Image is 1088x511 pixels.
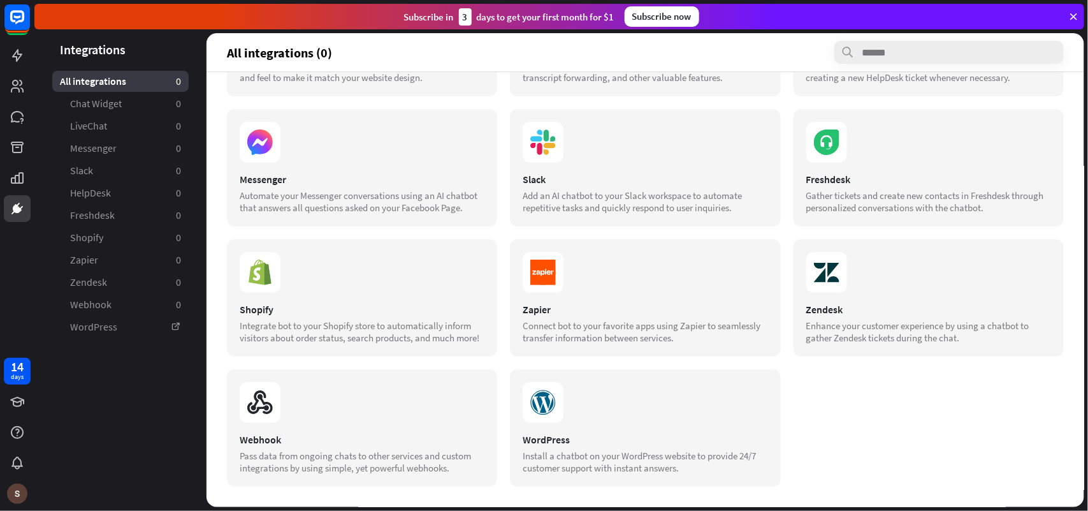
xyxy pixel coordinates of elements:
[806,320,1051,344] div: Enhance your customer experience by using a chatbot to gather Zendesk tickets during the chat.
[523,189,767,214] div: Add an AI chatbot to your Slack workspace to automate repetitive tasks and quickly respond to use...
[176,75,181,88] aside: 0
[240,433,484,446] div: Webhook
[52,160,189,181] a: Slack 0
[70,97,122,110] span: Chat Widget
[523,450,767,474] div: Install a chatbot on your WordPress website to provide 24/7 customer support with instant answers.
[176,253,181,267] aside: 0
[459,8,472,26] div: 3
[52,93,189,114] a: Chat Widget 0
[70,209,115,222] span: Freshdesk
[240,303,484,316] div: Shopify
[52,182,189,204] a: HelpDesk 0
[52,138,189,159] a: Messenger 0
[11,373,24,381] div: days
[70,276,107,289] span: Zendesk
[176,142,181,155] aside: 0
[240,450,484,474] div: Pass data from ongoing chats to other services and custom integrations by using simple, yet power...
[70,298,112,311] span: Webhook
[523,320,767,344] div: Connect bot to your favorite apps using Zapier to seamlessly transfer information between services.
[523,303,767,316] div: Zapier
[52,294,189,315] a: Webhook 0
[52,272,189,293] a: Zendesk 0
[806,173,1051,186] div: Freshdesk
[52,115,189,137] a: LiveChat 0
[70,186,111,200] span: HelpDesk
[176,298,181,311] aside: 0
[176,97,181,110] aside: 0
[404,8,614,26] div: Subscribe in days to get your first month for $1
[11,361,24,373] div: 14
[4,358,31,385] a: 14 days
[176,209,181,222] aside: 0
[70,142,117,155] span: Messenger
[176,186,181,200] aside: 0
[34,41,207,58] header: Integrations
[523,173,767,186] div: Slack
[240,320,484,344] div: Integrate bot to your Shopify store to automatically inform visitors about order status, search p...
[70,119,107,133] span: LiveChat
[806,189,1051,214] div: Gather tickets and create new contacts in Freshdesk through personalized conversations with the c...
[240,189,484,214] div: Automate your Messenger conversations using an AI chatbot that answers all questions asked on you...
[70,164,93,177] span: Slack
[52,205,189,226] a: Freshdesk 0
[52,249,189,270] a: Zapier 0
[52,316,189,337] a: WordPress
[625,6,699,27] div: Subscribe now
[176,276,181,289] aside: 0
[52,227,189,248] a: Shopify 0
[227,41,1064,64] section: All integrations (0)
[60,75,126,88] span: All integrations
[176,231,181,244] aside: 0
[523,433,767,446] div: WordPress
[176,119,181,133] aside: 0
[70,253,98,267] span: Zapier
[70,231,103,244] span: Shopify
[240,173,484,186] div: Messenger
[10,5,48,43] button: Open LiveChat chat widget
[176,164,181,177] aside: 0
[806,303,1051,316] div: Zendesk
